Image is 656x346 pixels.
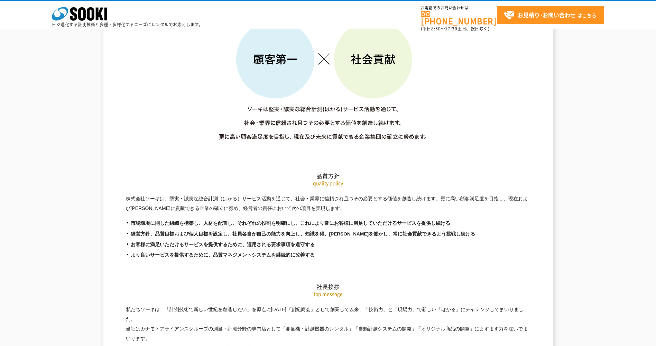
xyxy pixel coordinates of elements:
[431,26,441,32] span: 8:50
[421,11,497,25] a: [PHONE_NUMBER]
[52,22,203,27] p: 日々進化する計測技術と多種・多様化するニーズにレンタルでお応えします。
[126,103,530,180] h2: 品質方針
[126,290,530,298] p: top message
[126,220,530,227] li: 市場環境に則した組織を構築し、人材を配置し、それぞれの役割を明確にし、これにより常にお客様に満足していただけるサービスを提供し続ける
[126,180,530,187] p: quality policy
[126,241,530,249] li: お客様に満足いただけるサービスを提供するために、適用される要求事項を遵守する
[421,26,489,32] span: (平日 ～ 土日、祝日除く)
[504,10,597,20] span: はこちら
[445,26,458,32] span: 17:30
[421,6,497,10] span: お電話でのお問い合わせは
[497,6,604,24] a: お見積り･お問い合わせはこちら
[518,11,576,19] strong: お見積り･お問い合わせ
[126,231,530,238] li: 経営方針、品質目標および個人目標を設定し、社員各自が自己の能力を向上し、知識を得、[PERSON_NAME]を働かし、常に社会貢献できるよう挑戦し続ける
[126,214,530,290] h2: 社長挨拶
[126,252,530,259] li: より良いサービスを提供するために、品質マネジメントシステムを継続的に改善する
[126,194,530,213] p: 株式会社ソーキは、堅実・誠実な総合計測（はかる）サービス活動を通じて、社会・業界に信頼され且つその必要とする価値を創造し続けます。更に高い顧客満足度を目指し、現在および[PERSON_NAME]...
